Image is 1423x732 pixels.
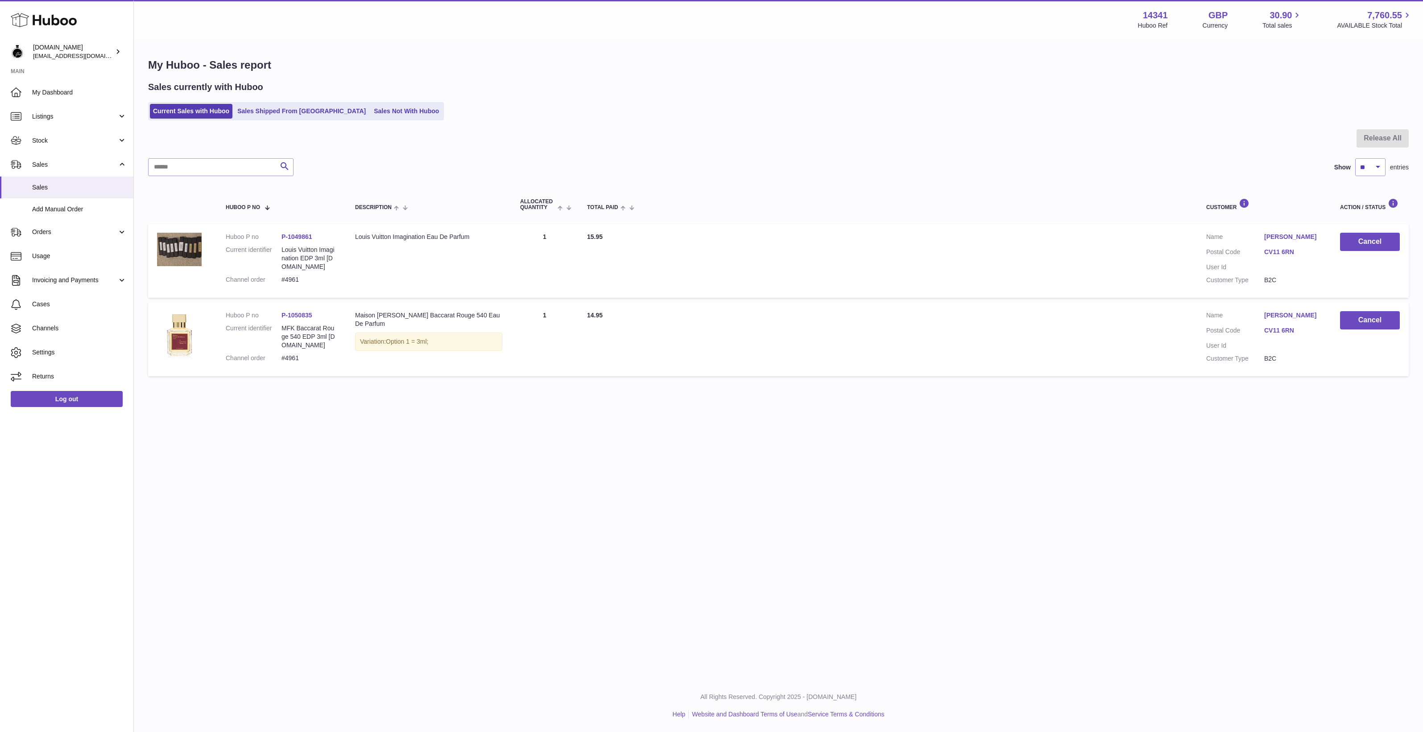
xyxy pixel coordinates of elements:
[1208,9,1228,21] strong: GBP
[1367,9,1402,21] span: 7,760.55
[226,233,281,241] dt: Huboo P no
[281,324,337,350] dd: MFK Baccarat Rouge 540 EDP 3ml [DOMAIN_NAME]
[148,58,1409,72] h1: My Huboo - Sales report
[1337,9,1412,30] a: 7,760.55 AVAILABLE Stock Total
[226,354,281,362] dt: Channel order
[1262,9,1302,30] a: 30.90 Total sales
[1203,21,1228,30] div: Currency
[32,160,117,169] span: Sales
[157,233,202,266] img: 143411751543647.jpg
[1138,21,1168,30] div: Huboo Ref
[32,300,127,308] span: Cases
[32,252,127,260] span: Usage
[1143,9,1168,21] strong: 14341
[32,348,127,357] span: Settings
[808,711,885,718] a: Service Terms & Conditions
[1206,233,1264,243] dt: Name
[1337,21,1412,30] span: AVAILABLE Stock Total
[1262,21,1302,30] span: Total sales
[226,324,281,350] dt: Current identifier
[226,205,260,210] span: Huboo P no
[32,372,127,381] span: Returns
[1340,233,1400,251] button: Cancel
[33,52,131,59] span: [EMAIL_ADDRESS][DOMAIN_NAME]
[355,311,502,328] div: Maison [PERSON_NAME] Baccarat Rouge 540 Eau De Parfum
[11,45,24,58] img: internalAdmin-14341@internal.huboo.com
[1206,248,1264,259] dt: Postal Code
[148,81,263,93] h2: Sales currently with Huboo
[673,711,686,718] a: Help
[32,228,117,236] span: Orders
[150,104,232,119] a: Current Sales with Huboo
[520,199,555,210] span: ALLOCATED Quantity
[1206,326,1264,337] dt: Postal Code
[32,183,127,192] span: Sales
[511,224,578,298] td: 1
[1206,263,1264,271] dt: User Id
[281,276,337,284] dd: #4961
[1264,311,1322,320] a: [PERSON_NAME]
[689,710,884,719] li: and
[226,311,281,320] dt: Huboo P no
[32,88,127,97] span: My Dashboard
[587,312,603,319] span: 14.95
[587,233,603,240] span: 15.95
[1270,9,1292,21] span: 30.90
[1206,198,1322,210] div: Customer
[386,338,428,345] span: Option 1 = 3ml;
[1206,341,1264,350] dt: User Id
[1206,276,1264,284] dt: Customer Type
[226,246,281,271] dt: Current identifier
[1264,276,1322,284] dd: B2C
[234,104,369,119] a: Sales Shipped From [GEOGRAPHIC_DATA]
[32,205,127,214] span: Add Manual Order
[281,233,312,240] a: P-1049861
[11,391,123,407] a: Log out
[1206,354,1264,363] dt: Customer Type
[141,693,1416,701] p: All Rights Reserved. Copyright 2025 - [DOMAIN_NAME]
[1206,311,1264,322] dt: Name
[1264,233,1322,241] a: [PERSON_NAME]
[511,302,578,376] td: 1
[281,246,337,271] dd: Louis Vuitton Imagination EDP 3ml [DOMAIN_NAME]
[1390,163,1409,172] span: entries
[1264,326,1322,335] a: CV11 6RN
[1264,248,1322,256] a: CV11 6RN
[692,711,797,718] a: Website and Dashboard Terms of Use
[281,354,337,362] dd: #4961
[355,333,502,351] div: Variation:
[355,205,392,210] span: Description
[32,136,117,145] span: Stock
[157,311,202,362] img: 540edp.webp
[32,324,127,333] span: Channels
[1334,163,1351,172] label: Show
[281,312,312,319] a: P-1050835
[32,276,117,284] span: Invoicing and Payments
[355,233,502,241] div: Louis Vuitton Imagination Eau De Parfum
[371,104,442,119] a: Sales Not With Huboo
[1340,311,1400,329] button: Cancel
[587,205,618,210] span: Total paid
[33,43,113,60] div: [DOMAIN_NAME]
[1264,354,1322,363] dd: B2C
[32,112,117,121] span: Listings
[226,276,281,284] dt: Channel order
[1340,198,1400,210] div: Action / Status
